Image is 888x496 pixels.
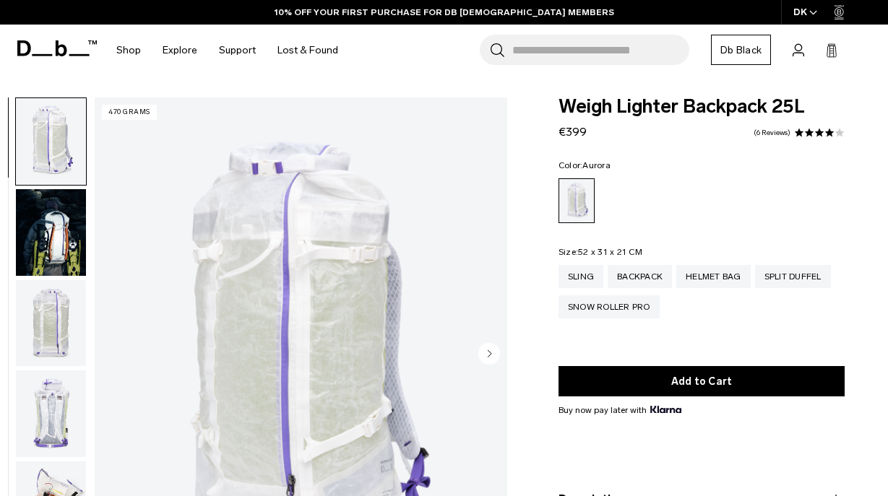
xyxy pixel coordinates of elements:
img: Weigh_Lighter_Backpack_25L_3.png [16,370,86,457]
button: Weigh_Lighter_Backpack_25L_Lifestyle_new.png [15,188,87,277]
a: Split Duffel [755,265,831,288]
span: 52 x 31 x 21 CM [578,247,642,257]
a: Shop [116,25,141,76]
span: Aurora [582,160,611,170]
img: Weigh_Lighter_Backpack_25L_1.png [16,98,86,185]
a: 6 reviews [754,129,790,136]
a: Support [219,25,256,76]
a: 10% OFF YOUR FIRST PURCHASE FOR DB [DEMOGRAPHIC_DATA] MEMBERS [275,6,614,19]
button: Next slide [478,342,500,367]
a: Db Black [711,35,771,65]
button: Weigh_Lighter_Backpack_25L_1.png [15,97,87,186]
button: Weigh_Lighter_Backpack_25L_2.png [15,279,87,367]
a: Aurora [559,178,595,223]
a: Explore [163,25,197,76]
a: Snow Roller Pro [559,295,660,318]
img: Weigh_Lighter_Backpack_25L_2.png [16,280,86,367]
a: Lost & Found [277,25,338,76]
span: Weigh Lighter Backpack 25L [559,97,845,116]
button: Add to Cart [559,366,845,396]
legend: Color: [559,161,611,170]
p: 470 grams [102,105,157,120]
button: Weigh_Lighter_Backpack_25L_3.png [15,370,87,458]
a: Backpack [608,265,672,288]
a: Sling [559,265,603,288]
img: Weigh_Lighter_Backpack_25L_Lifestyle_new.png [16,189,86,276]
span: Buy now pay later with [559,404,681,417]
a: Helmet Bag [676,265,751,288]
nav: Main Navigation [105,25,349,76]
legend: Size: [559,248,642,256]
span: €399 [559,125,587,139]
img: {"height" => 20, "alt" => "Klarna"} [650,406,681,413]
